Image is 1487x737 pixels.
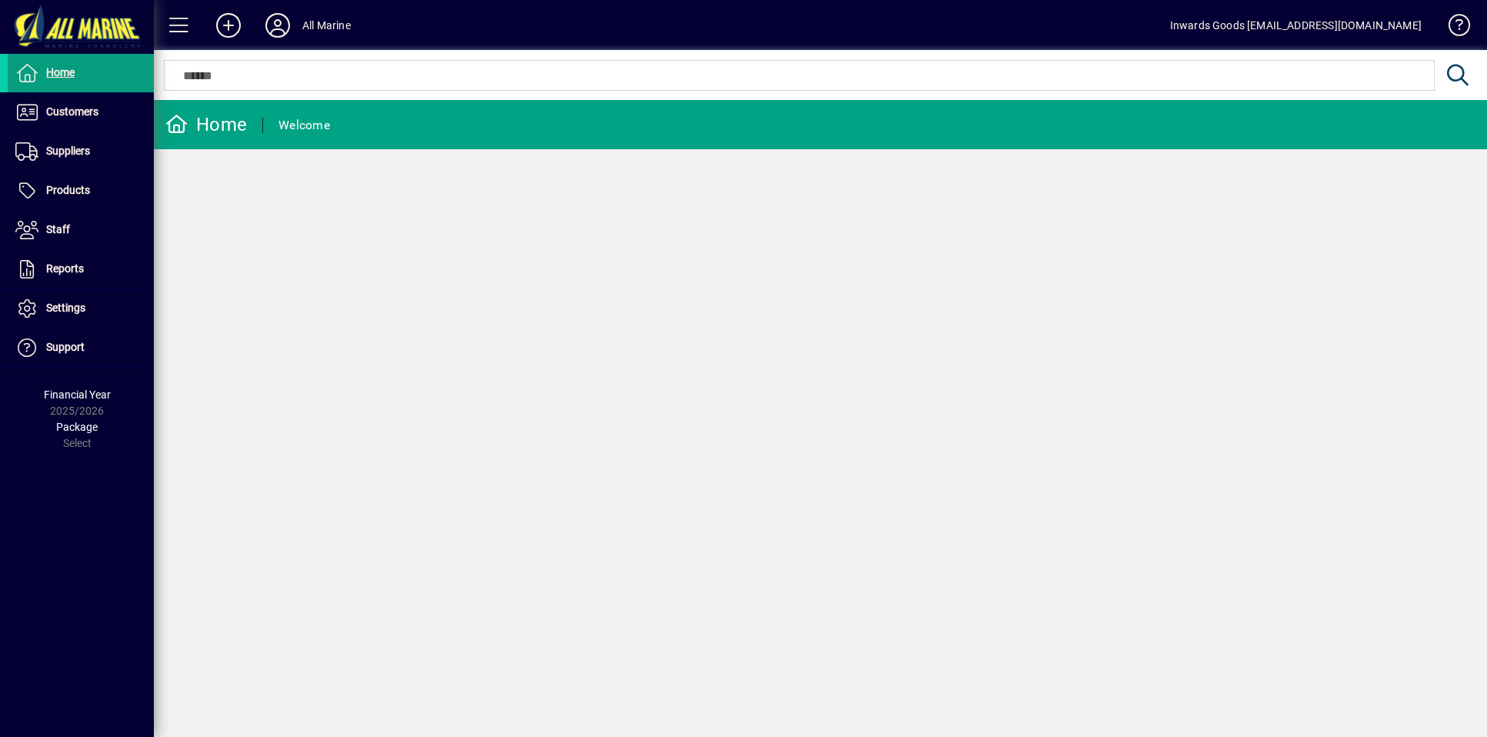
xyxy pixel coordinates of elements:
[46,302,85,314] span: Settings
[46,262,84,275] span: Reports
[46,184,90,196] span: Products
[8,93,154,132] a: Customers
[8,289,154,328] a: Settings
[204,12,253,39] button: Add
[46,341,85,353] span: Support
[8,132,154,171] a: Suppliers
[1170,13,1422,38] div: Inwards Goods [EMAIL_ADDRESS][DOMAIN_NAME]
[253,12,302,39] button: Profile
[46,105,98,118] span: Customers
[46,223,70,235] span: Staff
[56,421,98,433] span: Package
[1437,3,1468,53] a: Knowledge Base
[46,66,75,78] span: Home
[44,389,111,401] span: Financial Year
[8,328,154,367] a: Support
[46,145,90,157] span: Suppliers
[8,250,154,288] a: Reports
[8,172,154,210] a: Products
[278,113,330,138] div: Welcome
[302,13,351,38] div: All Marine
[165,112,247,137] div: Home
[8,211,154,249] a: Staff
